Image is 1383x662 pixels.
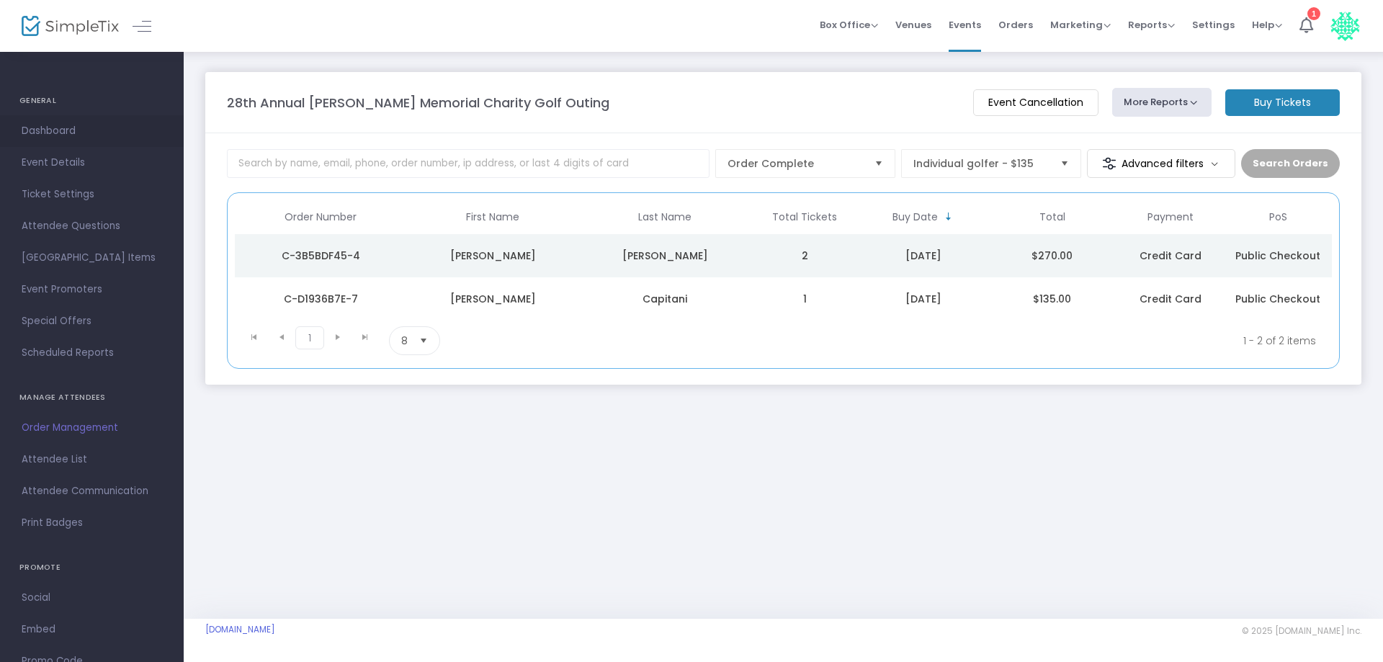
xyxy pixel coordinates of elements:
[22,280,162,299] span: Event Promoters
[413,327,434,354] button: Select
[238,249,403,263] div: C-3B5BDF45-4
[295,326,324,349] span: Page 1
[583,292,748,306] div: Capitani
[22,514,162,532] span: Print Badges
[1225,89,1340,116] m-button: Buy Tickets
[22,344,162,362] span: Scheduled Reports
[1252,18,1282,32] span: Help
[205,624,275,635] a: [DOMAIN_NAME]
[19,553,164,582] h4: PROMOTE
[22,482,162,501] span: Attendee Communication
[1112,88,1212,117] button: More Reports
[285,211,357,223] span: Order Number
[401,334,408,348] span: 8
[1235,249,1320,263] span: Public Checkout
[227,149,710,178] input: Search by name, email, phone, order number, ip address, or last 4 digits of card
[869,150,889,177] button: Select
[1055,150,1075,177] button: Select
[583,326,1316,355] kendo-pager-info: 1 - 2 of 2 items
[22,419,162,437] span: Order Management
[988,234,1116,277] td: $270.00
[1102,156,1116,171] img: filter
[22,185,162,204] span: Ticket Settings
[1242,625,1361,637] span: © 2025 [DOMAIN_NAME] Inc.
[1269,211,1287,223] span: PoS
[238,292,403,306] div: C-D1936B7E-7
[1147,211,1194,223] span: Payment
[411,249,576,263] div: Terry
[998,6,1033,43] span: Orders
[583,249,748,263] div: Webb
[19,383,164,412] h4: MANAGE ATTENDEES
[895,6,931,43] span: Venues
[22,312,162,331] span: Special Offers
[862,292,984,306] div: 3/24/2025
[1307,7,1320,20] div: 1
[943,211,954,223] span: Sortable
[1050,18,1111,32] span: Marketing
[227,93,609,112] m-panel-title: 28th Annual [PERSON_NAME] Memorial Charity Golf Outing
[913,156,1049,171] span: Individual golfer - $135
[728,156,863,171] span: Order Complete
[973,89,1098,116] m-button: Event Cancellation
[22,620,162,639] span: Embed
[751,200,859,234] th: Total Tickets
[638,211,691,223] span: Last Name
[1140,292,1201,306] span: Credit Card
[235,200,1332,321] div: Data table
[1128,18,1175,32] span: Reports
[22,589,162,607] span: Social
[751,277,859,321] td: 1
[22,450,162,469] span: Attendee List
[820,18,878,32] span: Box Office
[411,292,576,306] div: Dena
[22,122,162,140] span: Dashboard
[19,86,164,115] h4: GENERAL
[22,153,162,172] span: Event Details
[466,211,519,223] span: First Name
[1039,211,1065,223] span: Total
[862,249,984,263] div: 5/27/2025
[1192,6,1235,43] span: Settings
[1140,249,1201,263] span: Credit Card
[1235,292,1320,306] span: Public Checkout
[22,217,162,236] span: Attendee Questions
[751,234,859,277] td: 2
[22,249,162,267] span: [GEOGRAPHIC_DATA] Items
[892,211,938,223] span: Buy Date
[949,6,981,43] span: Events
[988,277,1116,321] td: $135.00
[1087,149,1236,178] m-button: Advanced filters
